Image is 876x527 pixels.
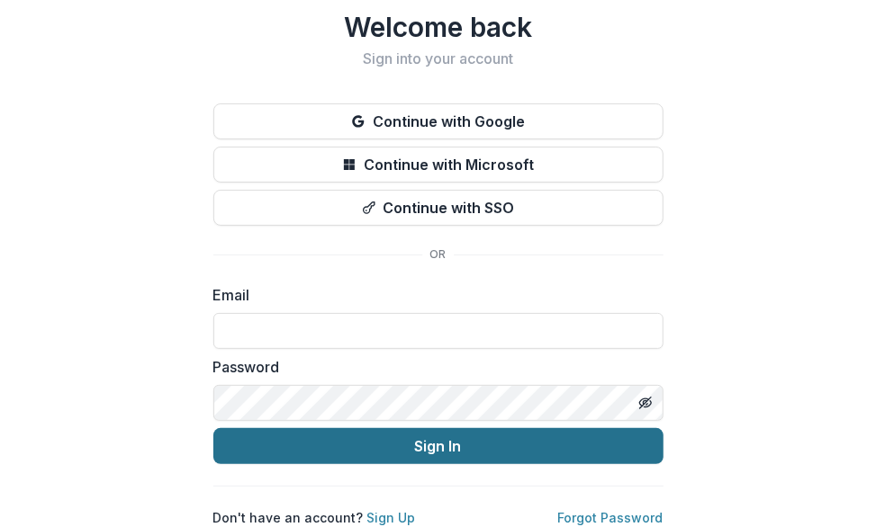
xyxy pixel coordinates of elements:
button: Continue with Microsoft [213,147,664,183]
a: Sign Up [367,510,416,525]
h2: Sign into your account [213,50,664,67]
h1: Welcome back [213,11,664,43]
button: Continue with SSO [213,190,664,226]
a: Forgot Password [558,510,664,525]
button: Sign In [213,428,664,464]
p: Don't have an account? [213,508,416,527]
button: Continue with Google [213,103,664,139]
button: Toggle password visibility [631,389,660,417]
label: Password [213,356,653,378]
label: Email [213,284,653,306]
